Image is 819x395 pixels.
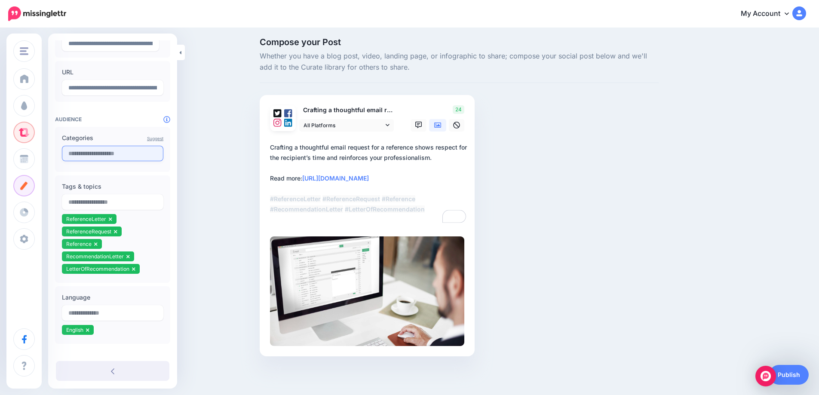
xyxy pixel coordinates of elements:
a: All Platforms [299,119,394,132]
div: Crafting a thoughtful email request for a reference shows respect for the recipient’s time and re... [270,142,468,214]
span: LetterOfRecommendation [66,266,129,272]
label: Tags & topics [62,181,163,192]
a: My Account [732,3,806,24]
span: 24 [453,105,464,114]
span: Whether you have a blog post, video, landing page, or infographic to share; compose your social p... [260,51,659,73]
span: All Platforms [304,121,383,130]
span: Reference [66,241,92,247]
label: Language [62,292,163,303]
img: menu.png [20,47,28,55]
span: ReferenceRequest [66,228,111,235]
span: RecommendationLetter [66,253,124,260]
a: Publish [769,365,809,385]
img: Q6XV1AUUF7KGFSXVBTR1J1QE6KHB15II.jpg [270,236,464,346]
textarea: To enrich screen reader interactions, please activate Accessibility in Grammarly extension settings [270,142,468,225]
span: English [66,327,83,333]
span: Compose your Post [260,38,659,46]
div: Open Intercom Messenger [755,366,776,386]
a: Suggest [147,136,163,141]
p: Crafting a thoughtful email request for a reference shows respect for the recipient’s time and re... [299,105,395,115]
h4: Audience [55,116,170,122]
label: Categories [62,133,163,143]
img: Missinglettr [8,6,66,21]
label: URL [62,67,163,77]
span: ReferenceLetter [66,216,106,222]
